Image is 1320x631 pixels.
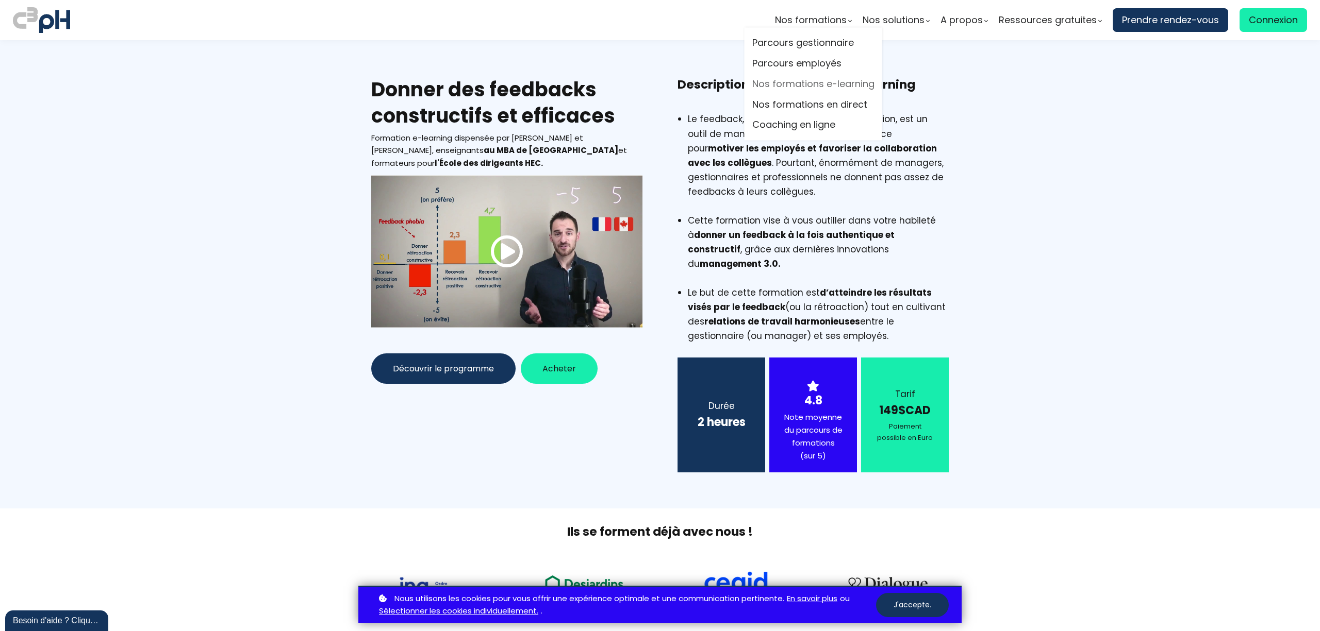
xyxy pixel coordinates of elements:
[775,12,847,28] span: Nos formations
[752,76,874,92] a: Nos formations e-learning
[435,158,543,168] b: l'École des dirigeants HEC.
[1122,12,1219,28] span: Prendre rendez-vous
[874,387,936,401] div: Tarif
[804,393,822,408] strong: 4.8
[371,132,642,170] div: Formation e-learning dispensée par [PERSON_NAME] et [PERSON_NAME], enseignants et formateurs pour
[399,577,465,598] img: 73f878ca33ad2a469052bbe3fa4fd140.png
[13,5,70,35] img: logo C3PH
[698,414,746,430] b: 2 heures
[752,56,874,72] a: Parcours employés
[379,605,538,618] a: Sélectionner les cookies individuellement.
[752,117,874,133] a: Coaching en ligne
[999,12,1097,28] span: Ressources gratuites
[690,399,752,413] div: Durée
[782,450,844,463] div: (sur 5)
[688,213,949,285] li: Cette formation vise à vous outiller dans votre habileté à , grâce aux dernières innovations du
[484,145,618,156] b: au MBA de [GEOGRAPHIC_DATA]
[376,592,876,618] p: ou .
[876,593,949,617] button: J'accepte.
[542,362,576,375] span: Acheter
[700,258,781,270] b: management 3.0.
[1249,12,1298,28] span: Connexion
[940,12,983,28] span: A propos
[358,524,962,540] h2: Ils se forment déjà avec nous !
[538,569,631,598] img: ea49a208ccc4d6e7deb170dc1c457f3b.png
[863,12,925,28] span: Nos solutions
[752,36,874,51] a: Parcours gestionnaire
[874,421,936,444] div: Paiement possible en Euro
[5,608,110,631] iframe: chat widget
[371,76,642,129] h2: Donner des feedbacks constructifs et efficaces
[394,592,784,605] span: Nous utilisons les cookies pour vous offrir une expérience optimale et une communication pertinente.
[371,353,516,384] button: Découvrir le programme
[703,571,769,598] img: cdf238afa6e766054af0b3fe9d0794df.png
[787,592,837,605] a: En savoir plus
[782,411,844,462] div: Note moyenne du parcours de formations
[688,285,949,343] li: Le but de cette formation est (ou la rétroaction) tout en cultivant des entre le gestionnaire (ou...
[393,362,494,375] span: Découvrir le programme
[521,353,598,384] button: Acheter
[879,402,931,418] strong: 149$CAD
[688,112,949,213] li: Le feedback, que l'on appelle aussi rétroaction, est un outil de management extrêmement efficace ...
[841,570,934,598] img: 4cbfeea6ce3138713587aabb8dcf64fe.png
[688,142,937,169] b: motiver les employés et favoriser la collaboration avec les collègues
[1113,8,1228,32] a: Prendre rendez-vous
[678,76,949,109] h3: Description de la formation e-learning
[688,229,895,255] b: donner un feedback à la fois authentique et constructif
[752,97,874,112] a: Nos formations en direct
[704,315,860,328] b: relations de travail harmonieuses
[1240,8,1307,32] a: Connexion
